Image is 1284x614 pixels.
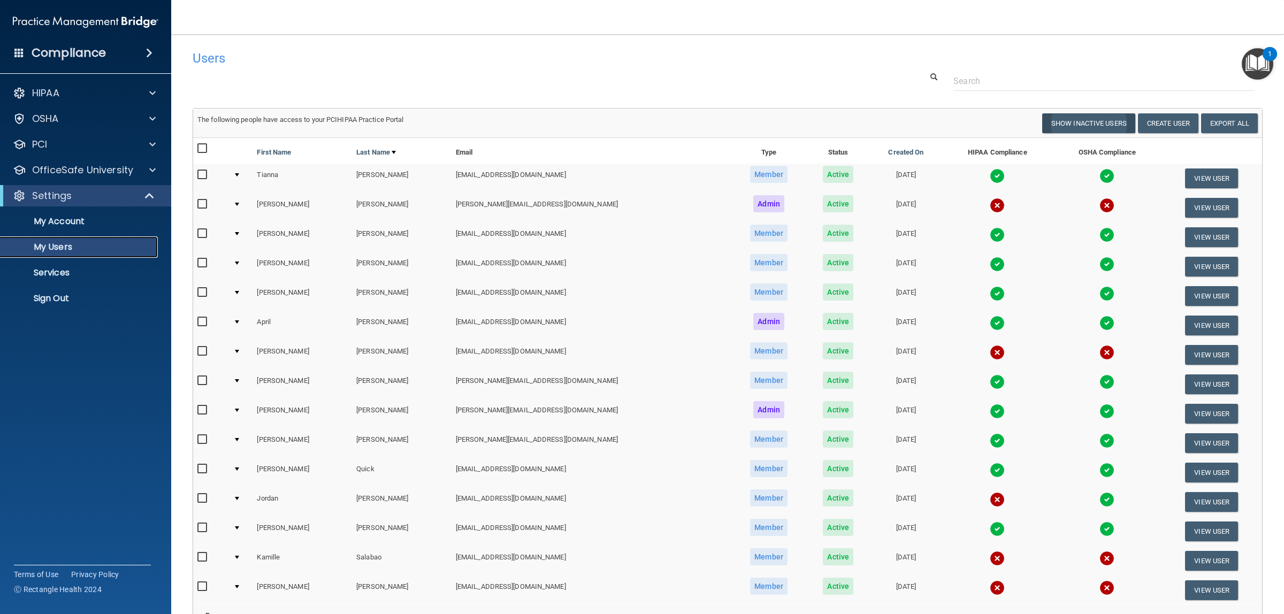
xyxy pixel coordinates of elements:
[452,517,731,546] td: [EMAIL_ADDRESS][DOMAIN_NAME]
[352,281,452,311] td: [PERSON_NAME]
[32,45,106,60] h4: Compliance
[13,112,156,125] a: OSHA
[750,519,788,536] span: Member
[1185,286,1238,306] button: View User
[750,372,788,389] span: Member
[452,193,731,222] td: [PERSON_NAME][EMAIL_ADDRESS][DOMAIN_NAME]
[253,575,352,604] td: [PERSON_NAME]
[953,71,1255,91] input: Search
[1185,374,1238,394] button: View User
[1099,404,1114,419] img: tick.e7d51cea.svg
[253,546,352,575] td: Kamille
[750,283,788,301] span: Member
[1099,433,1114,448] img: tick.e7d51cea.svg
[32,189,72,202] p: Settings
[823,460,853,477] span: Active
[823,548,853,565] span: Active
[750,489,788,506] span: Member
[253,487,352,517] td: Jordan
[1099,227,1114,242] img: tick.e7d51cea.svg
[352,458,452,487] td: Quick
[870,193,942,222] td: [DATE]
[870,370,942,399] td: [DATE]
[753,401,784,418] span: Admin
[823,519,853,536] span: Active
[452,370,731,399] td: [PERSON_NAME][EMAIL_ADDRESS][DOMAIN_NAME]
[870,575,942,604] td: [DATE]
[990,286,1005,301] img: tick.e7d51cea.svg
[452,546,731,575] td: [EMAIL_ADDRESS][DOMAIN_NAME]
[352,222,452,252] td: [PERSON_NAME]
[823,254,853,271] span: Active
[452,428,731,458] td: [PERSON_NAME][EMAIL_ADDRESS][DOMAIN_NAME]
[870,428,942,458] td: [DATE]
[823,372,853,389] span: Active
[823,283,853,301] span: Active
[257,146,291,159] a: First Name
[7,267,153,278] p: Services
[870,517,942,546] td: [DATE]
[870,399,942,428] td: [DATE]
[1185,198,1238,218] button: View User
[870,164,942,193] td: [DATE]
[753,195,784,212] span: Admin
[1185,227,1238,247] button: View User
[13,138,156,151] a: PCI
[452,340,731,370] td: [EMAIL_ADDRESS][DOMAIN_NAME]
[990,257,1005,272] img: tick.e7d51cea.svg
[1138,113,1198,133] button: Create User
[1099,463,1114,478] img: tick.e7d51cea.svg
[823,195,853,212] span: Active
[352,164,452,193] td: [PERSON_NAME]
[990,492,1005,507] img: cross.ca9f0e7f.svg
[990,168,1005,183] img: tick.e7d51cea.svg
[253,458,352,487] td: [PERSON_NAME]
[942,138,1053,164] th: HIPAA Compliance
[750,431,788,448] span: Member
[870,340,942,370] td: [DATE]
[750,342,788,359] span: Member
[1053,138,1161,164] th: OSHA Compliance
[197,116,404,124] span: The following people have access to your PCIHIPAA Practice Portal
[253,517,352,546] td: [PERSON_NAME]
[253,340,352,370] td: [PERSON_NAME]
[870,252,942,281] td: [DATE]
[1201,113,1258,133] a: Export All
[253,222,352,252] td: [PERSON_NAME]
[452,399,731,428] td: [PERSON_NAME][EMAIL_ADDRESS][DOMAIN_NAME]
[1185,580,1238,600] button: View User
[990,580,1005,595] img: cross.ca9f0e7f.svg
[32,164,133,176] p: OfficeSafe University
[823,578,853,595] span: Active
[452,281,731,311] td: [EMAIL_ADDRESS][DOMAIN_NAME]
[1185,463,1238,482] button: View User
[356,146,396,159] a: Last Name
[990,227,1005,242] img: tick.e7d51cea.svg
[990,316,1005,331] img: tick.e7d51cea.svg
[13,189,155,202] a: Settings
[32,112,59,125] p: OSHA
[452,252,731,281] td: [EMAIL_ADDRESS][DOMAIN_NAME]
[823,342,853,359] span: Active
[32,87,59,99] p: HIPAA
[253,311,352,340] td: April
[750,460,788,477] span: Member
[1099,198,1114,213] img: cross.ca9f0e7f.svg
[1099,374,1114,389] img: tick.e7d51cea.svg
[253,164,352,193] td: Tianna
[32,138,47,151] p: PCI
[1099,492,1114,507] img: tick.e7d51cea.svg
[870,546,942,575] td: [DATE]
[352,575,452,604] td: [PERSON_NAME]
[1099,521,1114,536] img: tick.e7d51cea.svg
[990,463,1005,478] img: tick.e7d51cea.svg
[1185,345,1238,365] button: View User
[1185,168,1238,188] button: View User
[13,11,158,33] img: PMB logo
[452,222,731,252] td: [EMAIL_ADDRESS][DOMAIN_NAME]
[990,521,1005,536] img: tick.e7d51cea.svg
[990,551,1005,566] img: cross.ca9f0e7f.svg
[823,313,853,330] span: Active
[870,311,942,340] td: [DATE]
[823,431,853,448] span: Active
